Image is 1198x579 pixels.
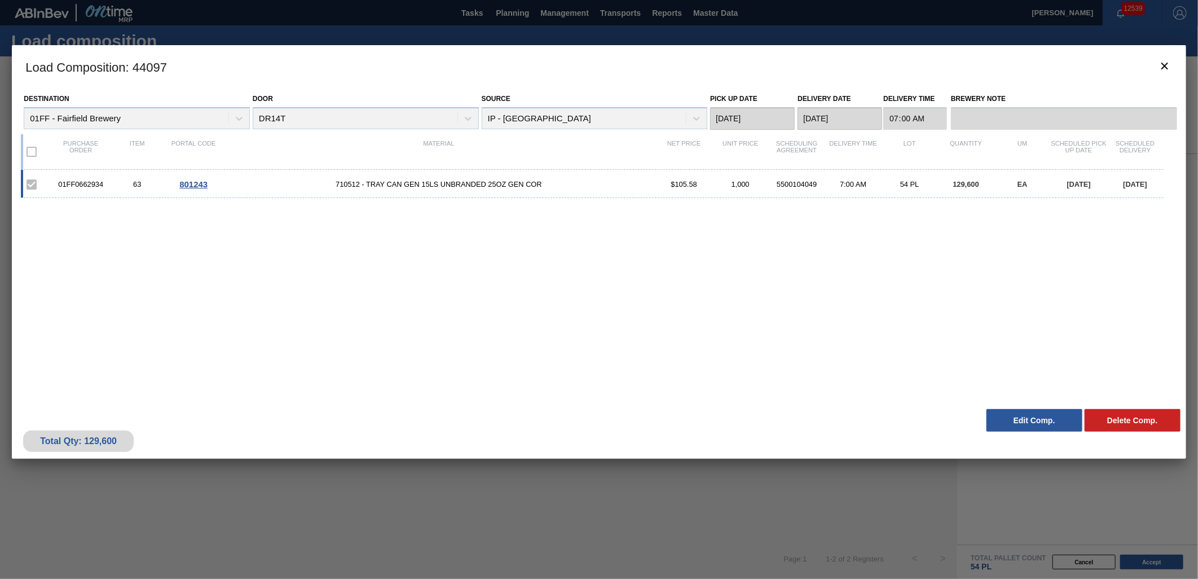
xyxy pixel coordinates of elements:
div: Total Qty: 129,600 [32,436,125,446]
span: 801243 [179,179,208,189]
input: mm/dd/yyyy [798,107,882,130]
div: 01FF0662934 [52,180,109,188]
span: [DATE] [1124,180,1147,188]
label: Door [253,95,273,103]
label: Brewery Note [951,91,1177,107]
input: mm/dd/yyyy [710,107,795,130]
div: Unit Price [712,140,769,164]
div: UM [994,140,1051,164]
div: Quantity [938,140,994,164]
div: Scheduling Agreement [769,140,825,164]
div: 54 PL [882,180,938,188]
div: Go to Order [165,179,222,189]
div: 5500104049 [769,180,825,188]
label: Pick up Date [710,95,757,103]
span: EA [1018,180,1028,188]
span: [DATE] [1067,180,1091,188]
div: Purchase order [52,140,109,164]
label: Delivery Date [798,95,851,103]
label: Delivery Time [883,91,947,107]
div: 63 [109,180,165,188]
div: Portal code [165,140,222,164]
div: Scheduled Pick up Date [1051,140,1107,164]
span: 129,600 [953,180,979,188]
div: 7:00 AM [825,180,882,188]
div: 1,000 [712,180,769,188]
button: Delete Comp. [1085,409,1181,432]
label: Destination [24,95,69,103]
div: $105.58 [656,180,712,188]
label: Source [482,95,510,103]
div: Item [109,140,165,164]
button: Edit Comp. [986,409,1082,432]
span: 710512 - TRAY CAN GEN 15LS UNBRANDED 25OZ GEN COR [222,180,656,188]
div: Scheduled Delivery [1107,140,1164,164]
div: Net Price [656,140,712,164]
h3: Load Composition : 44097 [12,45,1186,88]
div: Lot [882,140,938,164]
div: Delivery Time [825,140,882,164]
div: Material [222,140,656,164]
